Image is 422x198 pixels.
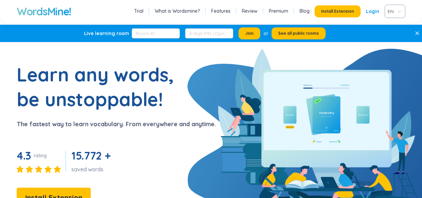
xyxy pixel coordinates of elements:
[71,149,110,162] span: 15.772 +
[366,5,379,17] a: Login
[211,8,231,14] a: Features
[269,8,288,14] a: Premium
[17,149,31,162] span: 4.3
[185,28,233,38] input: 6-digit PIN (Optional)
[300,8,310,14] a: Blog
[278,31,319,36] span: See all public rooms
[245,31,254,36] span: Join
[17,120,216,129] p: The fastest way to learn vocabulary. From everywhere and anytime.
[134,8,143,14] a: Trial
[34,152,47,159] div: rating
[264,30,268,37] div: or
[315,5,361,17] button: Install Extension
[239,27,260,39] button: Join
[132,28,180,38] input: Room ID
[272,27,326,39] button: See all public rooms
[388,6,400,16] span: VIE
[84,30,129,37] div: Live learning room
[242,8,258,14] a: Review
[71,166,113,173] div: saved words
[155,8,200,14] a: What is Wordsmine?
[17,5,71,18] a: WordsMine!
[17,62,183,112] h1: Learn any words, be unstoppable!
[321,9,354,14] span: Install Extension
